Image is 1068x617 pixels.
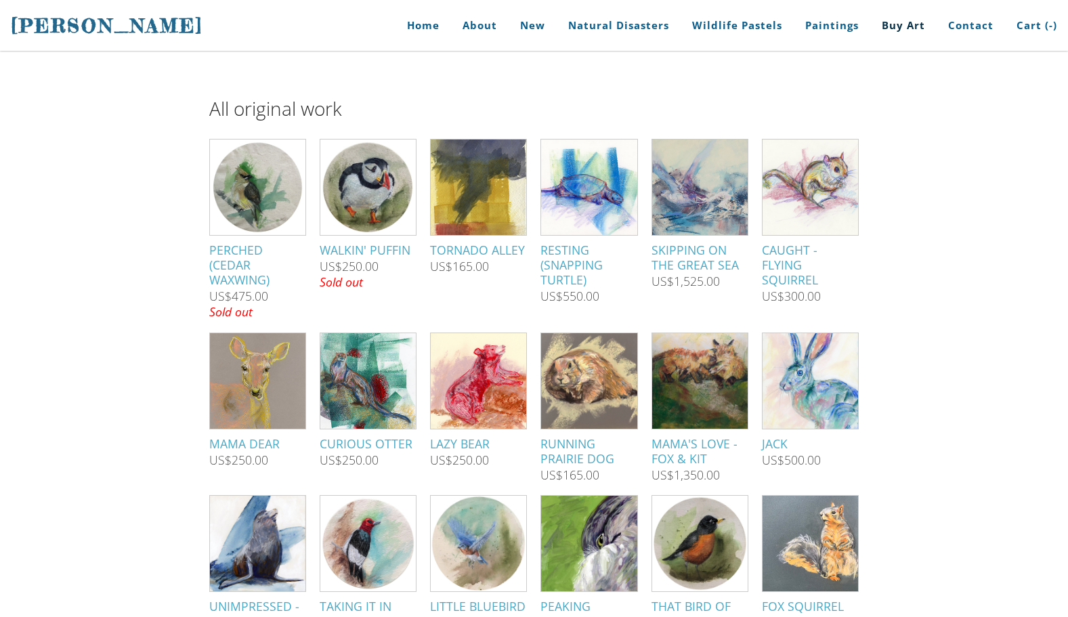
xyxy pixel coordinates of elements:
[11,14,203,37] span: [PERSON_NAME]
[320,436,416,451] div: Curious Otter
[652,242,748,272] div: Skipping on the Great Sea
[430,242,527,257] div: Tornado alley
[320,139,416,257] a: Walkin' Puffin
[740,140,880,235] img: s334435911736366985_p333_i2_w640.jpeg
[430,454,489,467] div: US$250.00
[540,469,599,482] div: US$165.00
[652,469,720,482] div: US$1,350.00
[209,436,306,451] div: Mama Dear
[209,303,306,320] p: Sold out
[652,436,748,466] div: Mama's Love - Fox & Kit
[319,140,416,235] img: s334435911736366985_p396_i2_w1200.jpeg
[533,140,646,235] img: s334435911736366985_p321_i1_w640.jpeg
[431,120,526,255] img: s334435911736366985_p286_i1_w640.jpeg
[637,333,763,429] img: s334435911736366985_p362_i1_w640.jpeg
[540,436,637,466] div: Running Prairie Dog
[210,320,305,442] img: s334435911736366985_p346_i4_w555.jpeg
[209,454,268,467] div: US$250.00
[430,333,527,451] a: Lazy Bear
[652,496,748,591] img: s334435911736366985_p406_i4_w1500.jpeg
[762,242,859,287] div: Caught - Flying Squirrel
[521,333,656,429] img: s334435911736366985_p358_i3_w640.jpeg
[639,140,761,235] img: s334435911736366985_p327_i2_w807.jpeg
[209,139,306,287] a: Perched (Cedar Waxwing)
[541,495,637,591] img: s334435911736366985_p402_i1_w1600.jpeg
[540,333,637,466] a: Running Prairie Dog
[320,242,416,257] div: Walkin' Puffin
[430,261,489,273] div: US$165.00
[210,140,305,235] img: s334435911736366985_p397_i2_w1200.jpeg
[762,333,859,451] a: Jack
[762,436,859,451] div: Jack
[540,242,637,287] div: Resting (Snapping Turtle)
[430,496,528,591] img: s334435911736366985_p400_i6_w1728.jpeg
[320,333,416,451] a: Curious Otter
[430,436,527,451] div: Lazy Bear
[209,333,306,451] a: Mama Dear
[1049,18,1053,32] span: -
[320,261,379,273] div: US$250.00
[11,13,203,39] a: [PERSON_NAME]
[762,291,821,303] div: US$300.00
[209,242,306,287] div: Perched (Cedar Waxwing)
[431,320,526,443] img: s334435911736366985_p349_i3_w640.jpeg
[762,139,859,287] a: Caught - Flying Squirrel
[320,454,379,467] div: US$250.00
[652,139,748,272] a: Skipping on the Great Sea
[320,496,416,591] img: s334435911736366985_p399_i4_w1500.jpeg
[762,454,821,467] div: US$500.00
[209,291,268,303] div: US$475.00
[540,139,637,287] a: Resting (Snapping Turtle)
[652,333,748,466] a: Mama's Love - Fox & Kit
[763,321,858,441] img: s334435911736366985_p368_i1_w640.jpeg
[320,315,416,448] img: s334435911736366985_p348_i2_w497.jpeg
[747,496,874,591] img: s334435911736366985_p407_i1_w1500.jpeg
[209,99,859,118] h2: All original work
[540,291,599,303] div: US$550.00
[320,273,416,291] p: Sold out
[210,496,305,591] img: s334435911736366985_p398_i1_w2000.jpeg
[652,276,720,288] div: US$1,525.00
[430,139,527,257] a: Tornado alley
